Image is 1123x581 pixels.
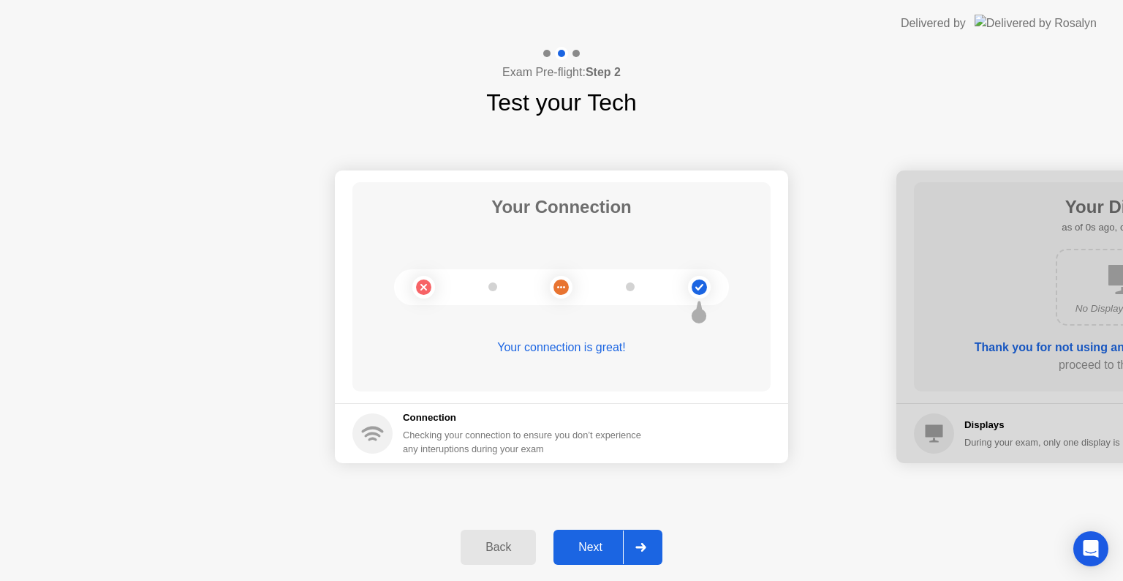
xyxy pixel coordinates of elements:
div: Back [465,541,532,554]
div: Next [558,541,623,554]
div: Checking your connection to ensure you don’t experience any interuptions during your exam [403,428,650,456]
h1: Your Connection [491,194,632,220]
div: Delivered by [901,15,966,32]
div: Your connection is great! [352,339,771,356]
h1: Test your Tech [486,85,637,120]
button: Next [553,530,662,565]
b: Step 2 [586,66,621,78]
button: Back [461,530,536,565]
div: Open Intercom Messenger [1073,531,1108,566]
h5: Connection [403,411,650,425]
h4: Exam Pre-flight: [502,64,621,81]
img: Delivered by Rosalyn [975,15,1097,31]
